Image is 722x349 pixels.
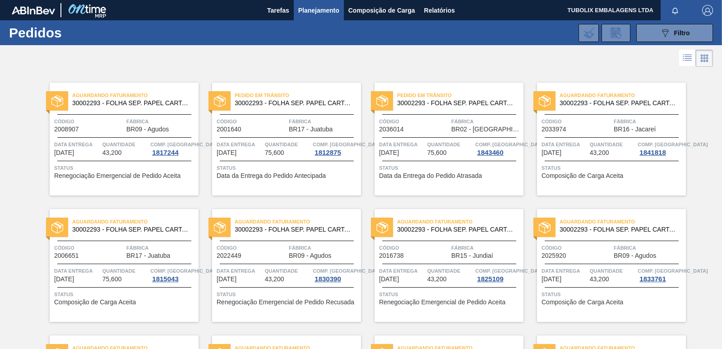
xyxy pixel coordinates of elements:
button: Notificações [661,4,690,17]
span: Filtro [674,29,690,37]
span: Quantidade [102,266,148,275]
span: 30002293 - FOLHA SEP. PAPEL CARTAO 1200x1000M 350g [560,226,679,233]
div: Visão em Lista [679,50,696,67]
span: 43,200 [590,276,609,283]
span: 2036014 [379,126,404,133]
span: Fábrica [289,243,359,252]
span: Status [217,163,359,172]
span: Planejamento [298,5,339,16]
span: 13/10/2025 [541,276,561,283]
span: 10/10/2025 [217,276,236,283]
span: 30002293 - FOLHA SEP. PAPEL CARTAO 1200x1000M 350g [235,226,354,233]
span: Status [379,290,521,299]
span: Comp. Carga [313,140,383,149]
span: 30002293 - FOLHA SEP. PAPEL CARTAO 1200x1000M 350g [72,226,191,233]
span: Data Entrega [217,140,263,149]
span: Fábrica [126,243,196,252]
span: Código [217,117,287,126]
span: Comp. Carga [475,266,545,275]
span: Status [541,163,684,172]
a: Comp. [GEOGRAPHIC_DATA]1815043 [150,266,196,283]
span: Renegociação Emergencial de Pedido Recusada [217,299,354,306]
div: 1843460 [475,149,505,156]
span: 75,600 [265,149,284,156]
a: Comp. [GEOGRAPHIC_DATA]1812875 [313,140,359,156]
h1: Pedidos [9,28,140,38]
span: Aguardando Faturamento [235,217,361,226]
img: status [376,222,388,233]
span: 13/10/2025 [379,276,399,283]
a: statusAguardando Faturamento30002293 - FOLHA SEP. PAPEL CARTAO 1200x1000M 350gCódigo2016738Fábric... [361,209,523,322]
span: BR16 - Jacareí [614,126,656,133]
span: Código [217,243,287,252]
span: Fábrica [451,117,521,126]
span: Comp. Carga [475,140,545,149]
span: Código [54,117,124,126]
span: Código [379,117,449,126]
span: Relatórios [424,5,455,16]
span: 2001640 [217,126,241,133]
span: Quantidade [265,266,311,275]
span: Data Entrega [541,266,588,275]
a: Comp. [GEOGRAPHIC_DATA]1833761 [638,266,684,283]
span: 2022449 [217,252,241,259]
span: Fábrica [614,117,684,126]
span: Fábrica [451,243,521,252]
span: 30002293 - FOLHA SEP. PAPEL CARTAO 1200x1000M 350g [72,100,191,107]
a: Comp. [GEOGRAPHIC_DATA]1843460 [475,140,521,156]
span: BR09 - Agudos [289,252,331,259]
span: Fábrica [289,117,359,126]
span: BR09 - Agudos [614,252,656,259]
span: 2033974 [541,126,566,133]
div: 1812875 [313,149,342,156]
div: 1817244 [150,149,180,156]
span: 10/10/2025 [54,276,74,283]
span: Código [541,243,611,252]
span: Comp. Carga [150,140,220,149]
span: Data Entrega [54,140,100,149]
button: Filtro [636,24,713,42]
span: Status [54,163,196,172]
img: status [214,95,226,107]
span: BR02 - Sergipe [451,126,521,133]
span: 05/10/2025 [217,149,236,156]
span: Data Entrega [54,266,100,275]
span: 75,600 [102,276,122,283]
a: statusAguardando Faturamento30002293 - FOLHA SEP. PAPEL CARTAO 1200x1000M 350gCódigo2022449Fábric... [199,209,361,322]
span: Código [54,243,124,252]
span: Status [379,163,521,172]
span: Data da Entrega do Pedido Atrasada [379,172,482,179]
span: Quantidade [265,140,311,149]
span: 30002293 - FOLHA SEP. PAPEL CARTAO 1200x1000M 350g [397,226,516,233]
a: statusAguardando Faturamento30002293 - FOLHA SEP. PAPEL CARTAO 1200x1000M 350gCódigo2008907Fábric... [36,83,199,195]
a: Comp. [GEOGRAPHIC_DATA]1841818 [638,140,684,156]
span: Quantidade [590,266,636,275]
img: Logout [702,5,713,16]
div: 1815043 [150,275,180,283]
span: 43,200 [427,276,447,283]
span: Pedido em Trânsito [235,91,361,100]
span: Renegociação Emergencial de Pedido Aceita [379,299,505,306]
span: Composição de Carga [348,5,415,16]
span: BR09 - Agudos [126,126,169,133]
a: statusAguardando Faturamento30002293 - FOLHA SEP. PAPEL CARTAO 1200x1000M 350gCódigo2025920Fábric... [523,209,686,322]
img: TNhmsLtSVTkK8tSr43FrP2fwEKptu5GPRR3wAAAABJRU5ErkJggg== [12,6,55,14]
span: Pedido em Trânsito [397,91,523,100]
span: Composição de Carga Aceita [541,299,623,306]
div: 1841818 [638,149,667,156]
img: status [539,222,551,233]
span: Data Entrega [379,140,425,149]
span: Composição de Carga Aceita [54,299,136,306]
img: status [51,95,63,107]
div: Visão em Cards [696,50,713,67]
span: Aguardando Faturamento [72,217,199,226]
span: Aguardando Faturamento [560,217,686,226]
span: Comp. Carga [313,266,383,275]
a: statusAguardando Faturamento30002293 - FOLHA SEP. PAPEL CARTAO 1200x1000M 350gCódigo2006651Fábric... [36,209,199,322]
span: 30002293 - FOLHA SEP. PAPEL CARTAO 1200x1000M 350g [397,100,516,107]
span: Quantidade [590,140,636,149]
span: 08/10/2025 [541,149,561,156]
span: 75,600 [427,149,447,156]
img: status [214,222,226,233]
span: Data Entrega [379,266,425,275]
